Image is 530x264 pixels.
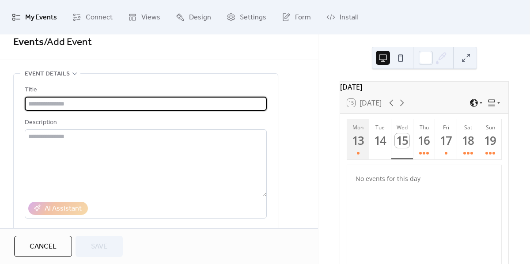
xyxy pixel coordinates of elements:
[66,4,119,31] a: Connect
[25,69,70,79] span: Event details
[340,11,358,25] span: Install
[44,33,92,52] span: / Add Event
[169,4,218,31] a: Design
[340,82,508,92] div: [DATE]
[86,11,113,25] span: Connect
[350,124,367,131] div: Mon
[220,4,273,31] a: Settings
[14,236,72,257] button: Cancel
[5,4,64,31] a: My Events
[275,4,318,31] a: Form
[438,124,454,131] div: Fri
[25,117,265,128] div: Description
[460,124,477,131] div: Sat
[25,85,265,95] div: Title
[372,124,389,131] div: Tue
[391,119,413,159] button: Wed15
[416,124,433,131] div: Thu
[121,4,167,31] a: Views
[483,133,498,148] div: 19
[461,133,476,148] div: 18
[348,168,500,189] div: No events for this day
[347,119,369,159] button: Mon13
[435,119,457,159] button: Fri17
[30,241,57,252] span: Cancel
[320,4,364,31] a: Install
[395,133,409,148] div: 15
[141,11,160,25] span: Views
[189,11,211,25] span: Design
[240,11,266,25] span: Settings
[482,124,499,131] div: Sun
[295,11,311,25] span: Form
[373,133,388,148] div: 14
[25,11,57,25] span: My Events
[369,119,391,159] button: Tue14
[417,133,432,148] div: 16
[479,119,501,159] button: Sun19
[394,124,411,131] div: Wed
[413,119,435,159] button: Thu16
[439,133,454,148] div: 17
[457,119,479,159] button: Sat18
[13,33,44,52] a: Events
[351,133,366,148] div: 13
